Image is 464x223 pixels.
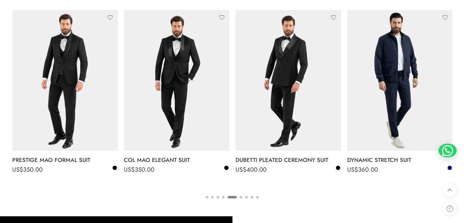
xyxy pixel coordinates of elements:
[12,165,43,174] bdi: 350.00
[236,165,267,174] bdi: 400.00
[124,154,229,166] a: COL MAO ELEGANT SUIT
[12,165,23,174] span: US$
[124,165,154,174] bdi: 350.00
[347,165,378,174] bdi: 360.00
[347,154,453,166] a: DYNAMIC STRETCH SUIT
[12,154,118,166] a: PRESTIGE MAO FORMAL SUIT
[236,165,246,174] span: US$
[124,165,135,174] span: US$
[347,165,358,174] span: US$
[224,165,229,170] a: Black
[335,165,341,170] a: Black
[112,165,117,170] a: Black
[236,154,341,166] a: DUBETTI PLEATED CEREMONY SUIT
[447,165,452,170] a: Navy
